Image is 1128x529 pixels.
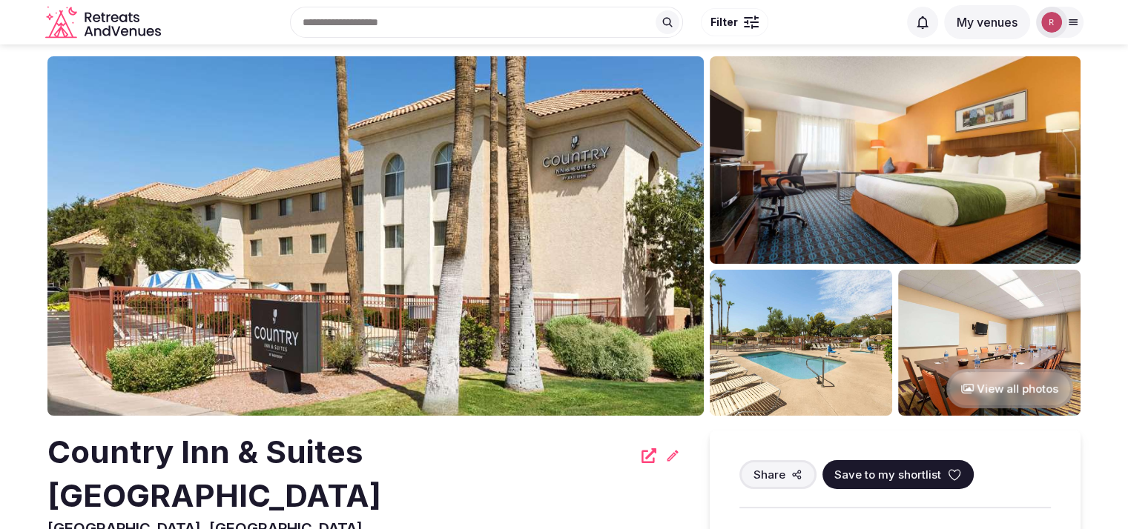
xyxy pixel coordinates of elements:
span: Filter [710,15,738,30]
img: Venue cover photo [47,56,704,416]
img: Venue gallery photo [898,270,1081,416]
button: Filter [701,8,768,36]
span: Share [753,467,785,482]
button: View all photos [946,369,1073,408]
img: Venue gallery photo [710,56,1081,264]
span: Save to my shortlist [834,467,941,482]
h2: Country Inn & Suites [GEOGRAPHIC_DATA] [47,430,633,518]
svg: Retreats and Venues company logo [45,6,164,39]
button: My venues [944,5,1030,39]
img: Venue gallery photo [710,270,892,416]
a: My venues [944,15,1030,30]
img: robiejavier [1041,12,1062,33]
a: Visit the homepage [45,6,164,39]
button: Share [739,460,817,489]
button: Save to my shortlist [822,460,974,489]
